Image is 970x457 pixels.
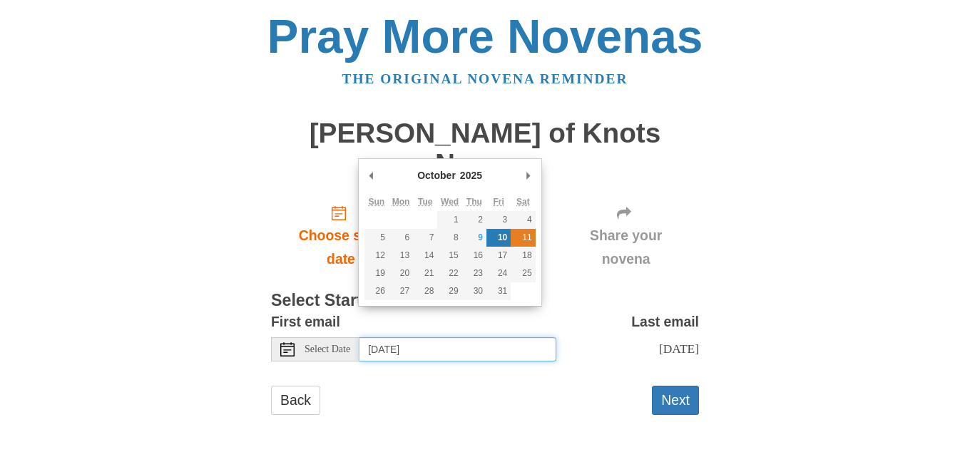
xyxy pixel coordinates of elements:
[413,229,437,247] button: 7
[271,193,411,278] a: Choose start date
[415,165,458,186] div: October
[462,265,486,282] button: 23
[437,211,461,229] button: 1
[437,265,461,282] button: 22
[466,197,482,207] abbr: Thursday
[486,282,511,300] button: 31
[486,229,511,247] button: 10
[462,247,486,265] button: 16
[285,224,397,271] span: Choose start date
[521,165,536,186] button: Next Month
[437,229,461,247] button: 8
[392,197,410,207] abbr: Monday
[271,118,699,179] h1: [PERSON_NAME] of Knots Novena
[511,265,535,282] button: 25
[511,247,535,265] button: 18
[511,229,535,247] button: 11
[271,386,320,415] a: Back
[567,224,685,271] span: Share your novena
[462,229,486,247] button: 9
[659,342,699,356] span: [DATE]
[437,247,461,265] button: 15
[652,386,699,415] button: Next
[389,265,413,282] button: 20
[413,265,437,282] button: 21
[486,211,511,229] button: 3
[271,310,340,334] label: First email
[364,282,389,300] button: 26
[511,211,535,229] button: 4
[389,247,413,265] button: 13
[516,197,530,207] abbr: Saturday
[267,10,703,63] a: Pray More Novenas
[418,197,432,207] abbr: Tuesday
[486,265,511,282] button: 24
[462,211,486,229] button: 2
[389,282,413,300] button: 27
[553,193,699,278] div: Click "Next" to confirm your start date first.
[631,310,699,334] label: Last email
[441,197,459,207] abbr: Wednesday
[389,229,413,247] button: 6
[364,165,379,186] button: Previous Month
[364,265,389,282] button: 19
[413,247,437,265] button: 14
[364,247,389,265] button: 12
[359,337,556,361] input: Use the arrow keys to pick a date
[368,197,384,207] abbr: Sunday
[493,197,504,207] abbr: Friday
[413,282,437,300] button: 28
[305,344,350,354] span: Select Date
[437,282,461,300] button: 29
[342,71,628,86] a: The original novena reminder
[486,247,511,265] button: 17
[462,282,486,300] button: 30
[271,292,699,310] h3: Select Start Date
[364,229,389,247] button: 5
[458,165,484,186] div: 2025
